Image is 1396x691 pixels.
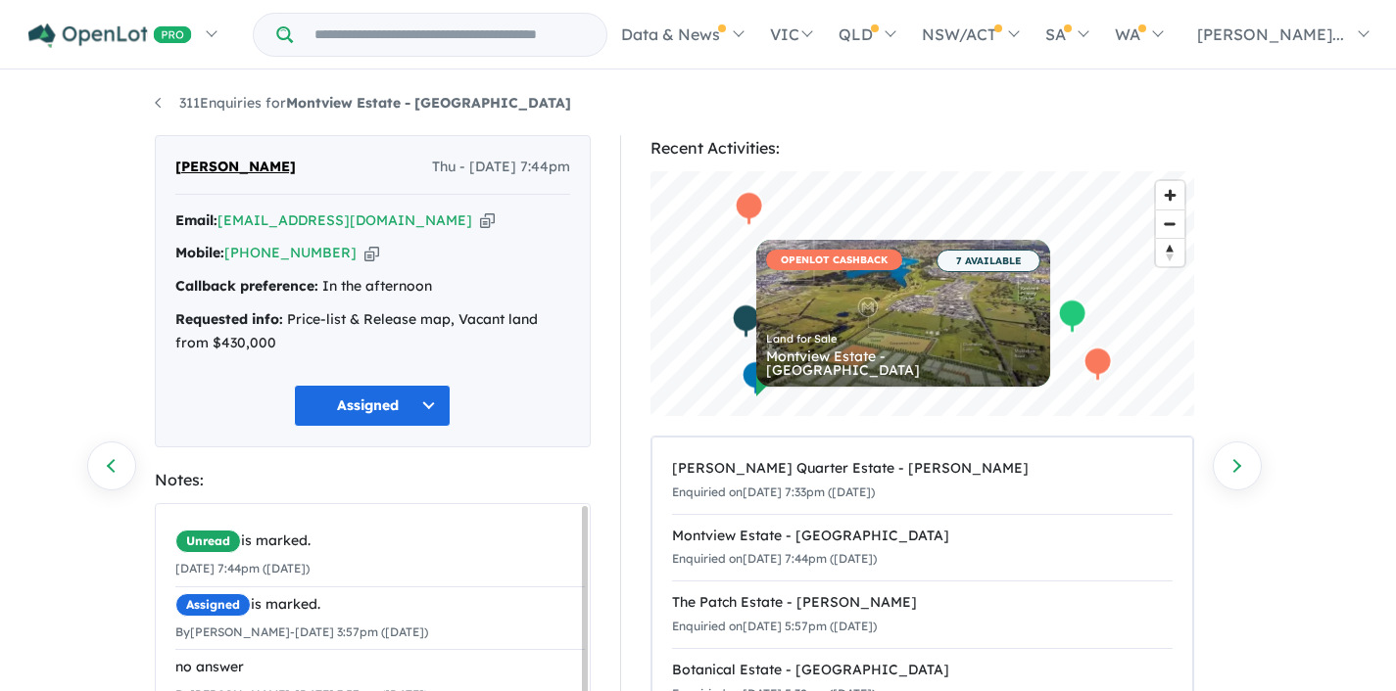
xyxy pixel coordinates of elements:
small: By [PERSON_NAME] - [DATE] 3:57pm ([DATE]) [175,624,428,639]
div: Map marker [1083,346,1112,383]
button: Assigned [294,385,451,427]
img: Openlot PRO Logo White [28,23,192,48]
div: Map marker [734,191,763,227]
span: Assigned [175,593,251,617]
button: Copy [364,243,379,263]
button: Reset bearing to north [1156,238,1184,266]
div: Montview Estate - [GEOGRAPHIC_DATA] [672,525,1173,548]
button: Zoom in [1156,181,1184,209]
strong: Montview Estate - [GEOGRAPHIC_DATA] [286,94,571,112]
div: The Patch Estate - [PERSON_NAME] [672,591,1173,615]
strong: Email: [175,211,217,229]
span: OPENLOT CASHBACK [766,250,902,270]
canvas: Map [650,171,1194,416]
a: Montview Estate - [GEOGRAPHIC_DATA]Enquiried on[DATE] 7:44pm ([DATE]) [672,514,1173,582]
small: Enquiried on [DATE] 7:33pm ([DATE]) [672,484,875,499]
strong: Callback preference: [175,277,318,295]
span: Zoom out [1156,210,1184,238]
small: [DATE] 7:44pm ([DATE]) [175,561,310,576]
small: Enquiried on [DATE] 7:44pm ([DATE]) [672,551,877,566]
a: The Patch Estate - [PERSON_NAME]Enquiried on[DATE] 5:57pm ([DATE]) [672,580,1173,649]
a: 311Enquiries forMontview Estate - [GEOGRAPHIC_DATA] [155,94,571,112]
span: Thu - [DATE] 7:44pm [432,156,570,179]
strong: Requested info: [175,310,283,328]
a: [PERSON_NAME] Quarter Estate - [PERSON_NAME]Enquiried on[DATE] 7:33pm ([DATE]) [672,447,1173,515]
div: Recent Activities: [650,135,1194,161]
div: Map marker [741,360,770,396]
button: Zoom out [1156,209,1184,238]
div: [PERSON_NAME] Quarter Estate - [PERSON_NAME] [672,457,1173,481]
div: no answer [175,656,585,679]
nav: breadcrumb [155,92,1242,115]
span: [PERSON_NAME]... [1197,24,1344,44]
a: OPENLOT CASHBACK 7 AVAILABLE Land for Sale Montview Estate - [GEOGRAPHIC_DATA] [756,240,1050,387]
div: is marked. [175,593,585,617]
div: Price-list & Release map, Vacant land from $430,000 [175,308,570,355]
strong: Mobile: [175,244,224,261]
a: [PHONE_NUMBER] [224,244,357,261]
span: 7 AVAILABLE [937,250,1040,272]
div: Map marker [1057,299,1086,335]
div: Land for Sale [766,334,1040,345]
input: Try estate name, suburb, builder or developer [297,14,602,56]
small: Enquiried on [DATE] 5:57pm ([DATE]) [672,619,877,633]
div: In the afternoon [175,275,570,299]
div: Map marker [731,303,760,340]
span: Unread [175,530,241,553]
span: [PERSON_NAME] [175,156,296,179]
div: Montview Estate - [GEOGRAPHIC_DATA] [766,349,1040,377]
div: Notes: [155,467,591,493]
div: Botanical Estate - [GEOGRAPHIC_DATA] [672,659,1173,682]
a: [EMAIL_ADDRESS][DOMAIN_NAME] [217,211,472,229]
div: is marked. [175,530,585,553]
button: Copy [480,210,495,231]
span: Reset bearing to north [1156,239,1184,266]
